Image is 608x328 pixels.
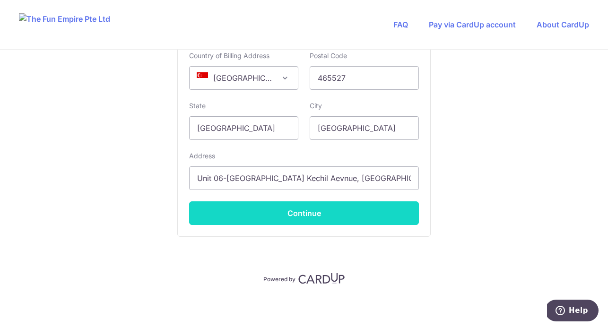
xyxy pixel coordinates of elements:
[189,201,419,225] button: Continue
[298,273,345,284] img: CardUp
[310,66,419,90] input: Example 123456
[429,20,516,29] a: Pay via CardUp account
[263,274,295,283] p: Powered by
[537,20,589,29] a: About CardUp
[189,151,215,161] label: Address
[190,67,298,89] span: Singapore
[310,51,347,60] label: Postal Code
[189,51,269,60] label: Country of Billing Address
[547,300,599,323] iframe: Opens a widget where you can find more information
[189,101,206,111] label: State
[189,66,298,90] span: Singapore
[393,20,408,29] a: FAQ
[310,101,322,111] label: City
